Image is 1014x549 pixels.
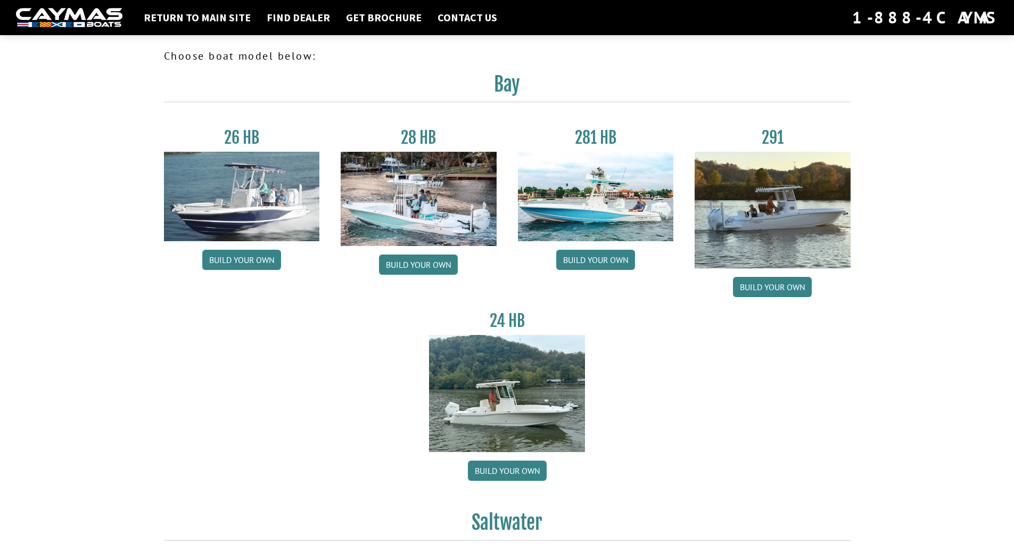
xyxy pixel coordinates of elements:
[556,250,635,270] a: Build your own
[695,152,851,268] img: 291_Thumbnail.jpg
[733,277,812,297] a: Build your own
[518,152,674,241] img: 28-hb-twin.jpg
[164,48,851,64] p: Choose boat model below:
[138,11,256,24] a: Return to main site
[852,6,998,29] div: 1-888-4CAYMAS
[164,152,320,241] img: 26_new_photo_resized.jpg
[261,11,335,24] a: Find Dealer
[468,461,547,481] a: Build your own
[164,72,851,102] h2: Bay
[432,11,502,24] a: Contact Us
[429,311,585,331] h3: 24 HB
[341,11,427,24] a: Get Brochure
[341,152,497,246] img: 28_hb_thumbnail_for_caymas_connect.jpg
[164,128,320,148] h3: 26 HB
[379,255,458,275] a: Build your own
[518,128,674,148] h3: 281 HB
[429,335,585,452] img: 24_HB_thumbnail.jpg
[16,8,122,28] img: white-logo-c9c8dbefe5ff5ceceb0f0178aa75bf4bb51f6bca0971e226c86eb53dfe498488.png
[341,128,497,148] h3: 28 HB
[164,511,851,540] h2: Saltwater
[695,128,851,148] h3: 291
[202,250,281,270] a: Build your own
